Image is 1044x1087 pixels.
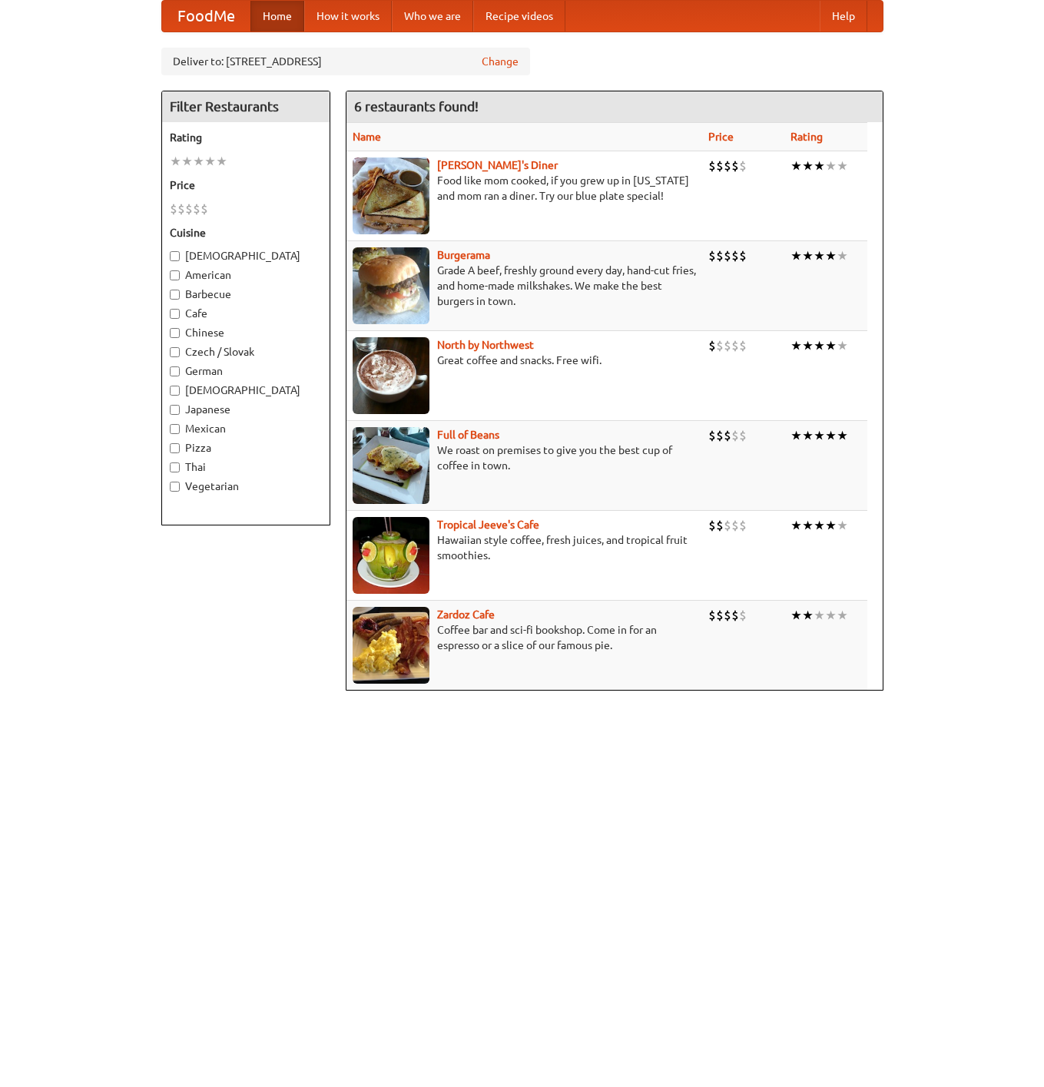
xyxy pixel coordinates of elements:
[820,1,867,31] a: Help
[708,337,716,354] li: $
[437,608,495,621] a: Zardoz Cafe
[482,54,519,69] a: Change
[170,130,322,145] h5: Rating
[837,427,848,444] li: ★
[353,532,696,563] p: Hawaiian style coffee, fresh juices, and tropical fruit smoothies.
[790,427,802,444] li: ★
[802,337,814,354] li: ★
[170,267,322,283] label: American
[170,421,322,436] label: Mexican
[825,517,837,534] li: ★
[802,607,814,624] li: ★
[814,157,825,174] li: ★
[170,479,322,494] label: Vegetarian
[437,339,534,351] a: North by Northwest
[790,607,802,624] li: ★
[814,427,825,444] li: ★
[731,337,739,354] li: $
[731,427,739,444] li: $
[162,91,330,122] h4: Filter Restaurants
[204,153,216,170] li: ★
[170,306,322,321] label: Cafe
[193,153,204,170] li: ★
[790,517,802,534] li: ★
[790,337,802,354] li: ★
[185,200,193,217] li: $
[170,386,180,396] input: [DEMOGRAPHIC_DATA]
[170,405,180,415] input: Japanese
[708,247,716,264] li: $
[353,427,429,504] img: beans.jpg
[177,200,185,217] li: $
[825,337,837,354] li: ★
[739,337,747,354] li: $
[170,424,180,434] input: Mexican
[437,429,499,441] a: Full of Beans
[739,157,747,174] li: $
[716,157,724,174] li: $
[708,607,716,624] li: $
[170,309,180,319] input: Cafe
[353,337,429,414] img: north.jpg
[437,159,558,171] a: [PERSON_NAME]'s Diner
[837,337,848,354] li: ★
[724,157,731,174] li: $
[814,247,825,264] li: ★
[170,248,322,263] label: [DEMOGRAPHIC_DATA]
[837,517,848,534] li: ★
[724,247,731,264] li: $
[170,366,180,376] input: German
[437,519,539,531] a: Tropical Jeeve's Cafe
[201,200,208,217] li: $
[708,157,716,174] li: $
[802,427,814,444] li: ★
[739,607,747,624] li: $
[353,622,696,653] p: Coffee bar and sci-fi bookshop. Come in for an espresso or a slice of our famous pie.
[170,402,322,417] label: Japanese
[161,48,530,75] div: Deliver to: [STREET_ADDRESS]
[162,1,250,31] a: FoodMe
[353,517,429,594] img: jeeves.jpg
[353,263,696,309] p: Grade A beef, freshly ground every day, hand-cut fries, and home-made milkshakes. We make the bes...
[790,247,802,264] li: ★
[353,247,429,324] img: burgerama.jpg
[353,131,381,143] a: Name
[814,517,825,534] li: ★
[731,607,739,624] li: $
[354,99,479,114] ng-pluralize: 6 restaurants found!
[802,157,814,174] li: ★
[825,427,837,444] li: ★
[170,383,322,398] label: [DEMOGRAPHIC_DATA]
[739,427,747,444] li: $
[837,157,848,174] li: ★
[170,440,322,456] label: Pizza
[814,607,825,624] li: ★
[473,1,565,31] a: Recipe videos
[353,173,696,204] p: Food like mom cooked, if you grew up in [US_STATE] and mom ran a diner. Try our blue plate special!
[170,325,322,340] label: Chinese
[739,247,747,264] li: $
[731,157,739,174] li: $
[825,157,837,174] li: ★
[724,517,731,534] li: $
[170,225,322,240] h5: Cuisine
[802,247,814,264] li: ★
[724,607,731,624] li: $
[731,517,739,534] li: $
[724,337,731,354] li: $
[708,517,716,534] li: $
[170,347,180,357] input: Czech / Slovak
[170,482,180,492] input: Vegetarian
[353,442,696,473] p: We roast on premises to give you the best cup of coffee in town.
[170,200,177,217] li: $
[802,517,814,534] li: ★
[716,247,724,264] li: $
[216,153,227,170] li: ★
[170,363,322,379] label: German
[170,443,180,453] input: Pizza
[716,337,724,354] li: $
